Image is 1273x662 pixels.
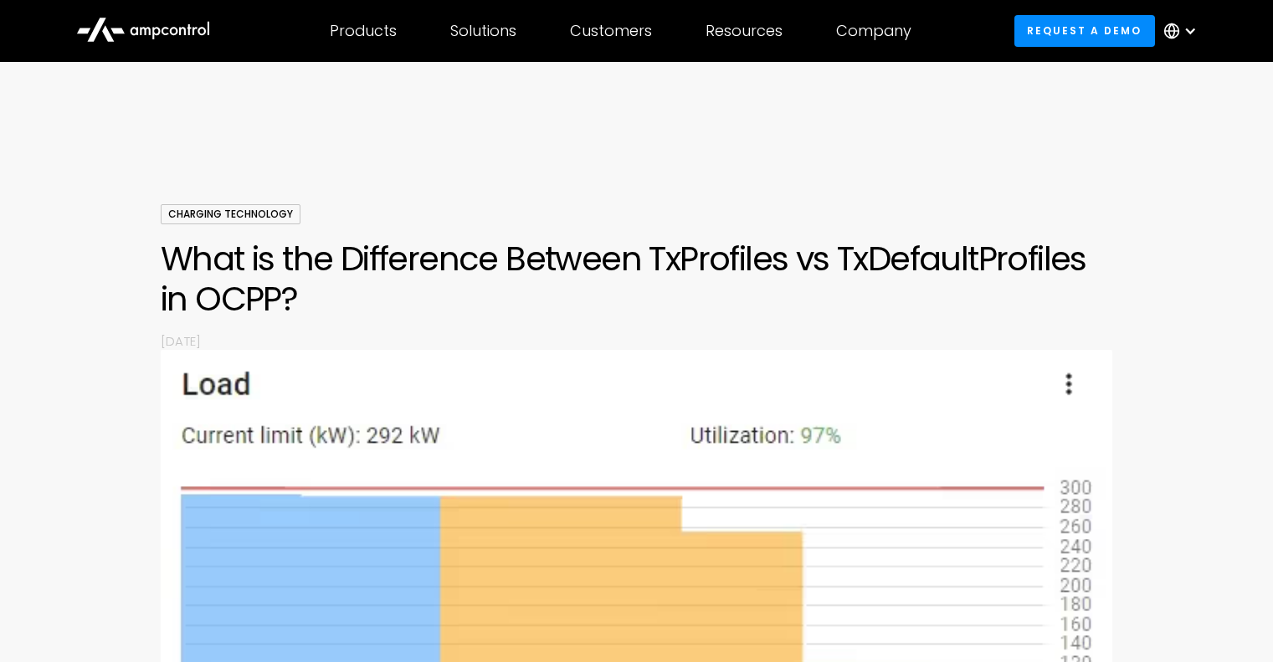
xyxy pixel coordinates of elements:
[570,22,652,40] div: Customers
[330,22,397,40] div: Products
[161,332,1112,350] p: [DATE]
[706,22,783,40] div: Resources
[450,22,516,40] div: Solutions
[836,22,911,40] div: Company
[161,239,1112,319] h1: What is the Difference Between TxProfiles vs TxDefaultProfiles in OCPP?
[1014,15,1155,46] a: Request a demo
[161,204,300,224] div: Charging Technology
